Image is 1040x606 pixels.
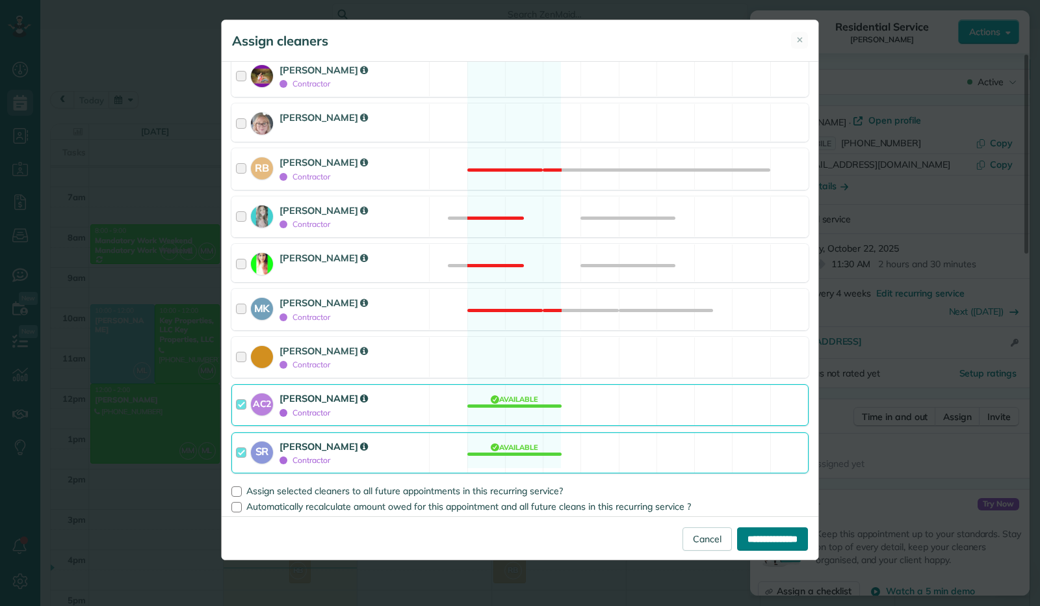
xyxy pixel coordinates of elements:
[279,204,368,217] strong: [PERSON_NAME]
[682,527,732,551] a: Cancel
[279,296,368,309] strong: [PERSON_NAME]
[279,455,330,465] span: Contractor
[279,312,330,322] span: Contractor
[251,157,273,176] strong: RB
[232,32,328,50] h5: Assign cleaners
[279,345,368,357] strong: [PERSON_NAME]
[279,392,368,404] strong: [PERSON_NAME]
[246,485,563,497] span: Assign selected cleaners to all future appointments in this recurring service?
[279,360,330,369] span: Contractor
[251,441,273,460] strong: SR
[251,298,273,316] strong: MK
[279,79,330,88] span: Contractor
[796,34,803,46] span: ✕
[251,393,273,411] strong: AC2
[279,408,330,417] span: Contractor
[279,252,368,264] strong: [PERSON_NAME]
[279,440,368,453] strong: [PERSON_NAME]
[279,172,330,181] span: Contractor
[279,64,368,76] strong: [PERSON_NAME]
[279,111,368,124] strong: [PERSON_NAME]
[279,219,330,229] span: Contractor
[246,501,691,512] span: Automatically recalculate amount owed for this appointment and all future cleans in this recurrin...
[279,156,368,168] strong: [PERSON_NAME]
